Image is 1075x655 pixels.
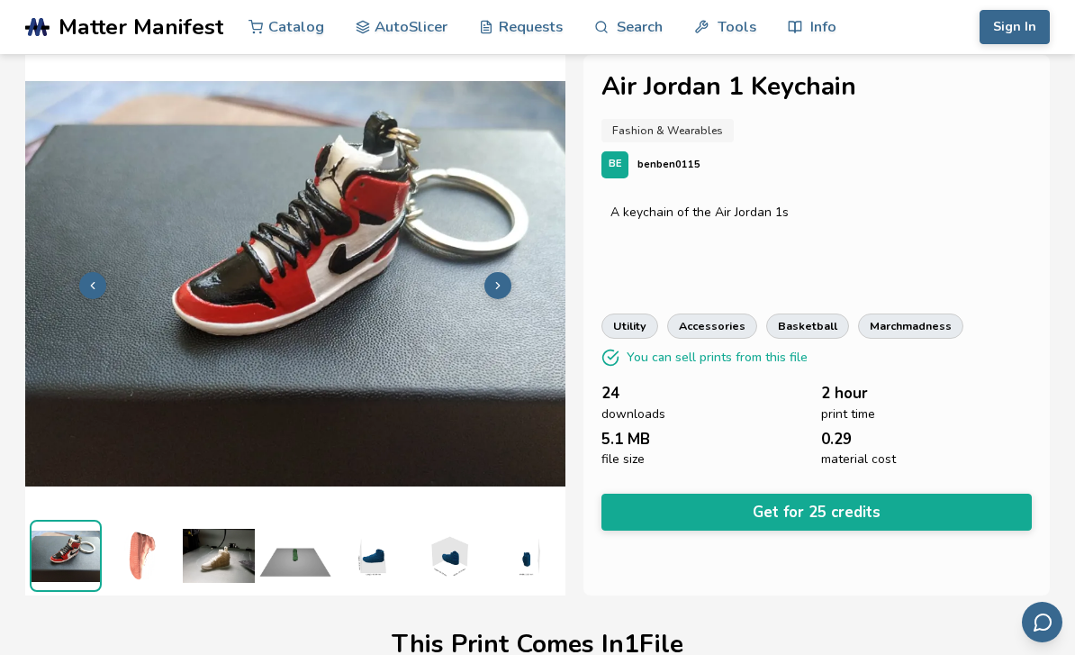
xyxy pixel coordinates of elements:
span: downloads [601,407,665,422]
span: 24 [601,385,619,402]
img: AJ_1_2022_3D_Preview [106,520,178,592]
img: 1_3D_Dimensions [336,520,408,592]
button: Sign In [980,10,1050,44]
a: marchmadness [858,314,963,339]
a: Fashion & Wearables [601,119,734,142]
span: print time [821,407,875,422]
p: You can sell prints from this file [627,348,808,367]
span: file size [601,452,645,467]
button: Send feedback via email [1022,602,1062,642]
div: A keychain of the Air Jordan 1s [610,205,1023,220]
a: utility [601,314,658,339]
h1: Air Jordan 1 Keychain [601,73,1032,101]
img: 1_3D_Dimensions [489,520,561,592]
button: Get for 25 credits [601,494,1032,531]
span: 5.1 MB [601,431,650,448]
img: 1_3D_Dimensions [412,520,484,592]
span: BE [609,159,622,170]
p: benben0115 [637,155,700,174]
img: 1_Print_Preview [259,520,331,592]
a: basketball [766,314,849,339]
span: material cost [821,452,896,467]
a: accessories [667,314,757,339]
span: 0.29 [821,431,852,448]
span: 2 hour [821,385,868,402]
span: Matter Manifest [59,14,223,40]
